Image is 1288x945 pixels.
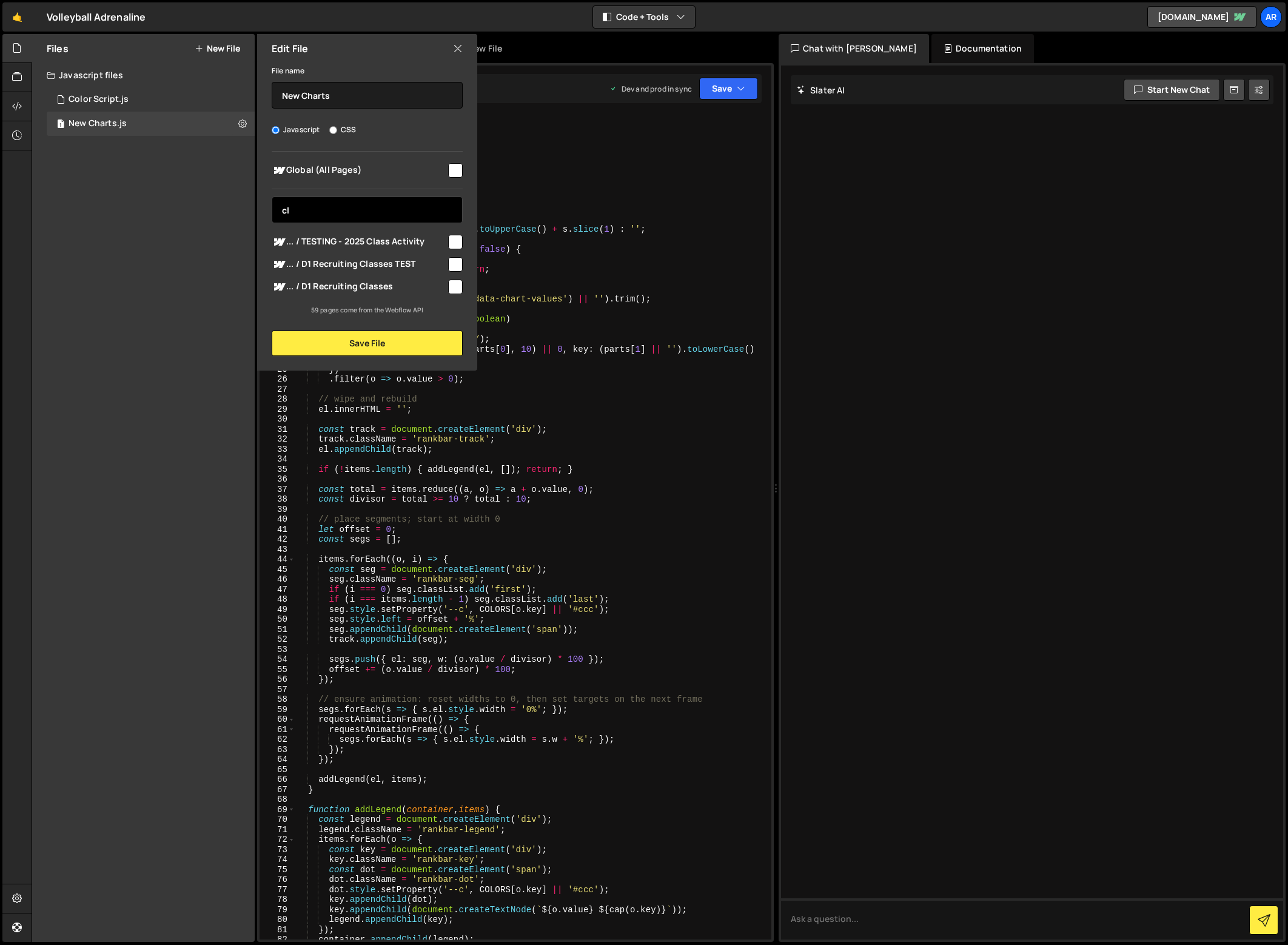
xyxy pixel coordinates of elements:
[272,124,320,136] label: Javascript
[329,126,337,134] input: CSS
[272,280,446,294] span: ... / D1 Recruiting Classes
[69,118,127,129] div: New Charts.js
[260,665,295,675] div: 55
[260,425,295,435] div: 31
[1147,6,1256,28] a: [DOMAIN_NAME]
[260,865,295,875] div: 75
[260,374,295,385] div: 26
[311,306,423,314] small: 59 pages come from the Webflow API
[260,554,295,565] div: 44
[69,94,129,105] div: Color Script.js
[260,585,295,595] div: 47
[260,735,295,745] div: 62
[57,120,64,130] span: 1
[260,634,295,645] div: 52
[195,44,240,53] button: New File
[260,385,295,395] div: 27
[797,84,845,96] h2: Slater AI
[260,855,295,865] div: 74
[260,534,295,545] div: 42
[260,895,295,905] div: 78
[2,2,32,32] a: 🤙
[260,505,295,515] div: 39
[260,565,295,575] div: 45
[1260,6,1282,28] a: Ar
[1124,79,1220,101] button: Start new chat
[260,835,295,845] div: 72
[260,525,295,535] div: 41
[456,42,507,55] div: New File
[260,915,295,925] div: 80
[609,84,692,94] div: Dev and prod in sync
[260,514,295,525] div: 40
[47,87,255,112] div: 16165/43465.js
[260,885,295,895] div: 77
[260,925,295,935] div: 81
[32,63,255,87] div: Javascript files
[272,42,308,55] h2: Edit File
[272,331,463,356] button: Save File
[260,414,295,425] div: 30
[260,625,295,635] div: 51
[329,124,356,136] label: CSS
[260,815,295,825] div: 70
[47,10,146,24] div: Volleyball Adrenaline
[260,705,295,715] div: 59
[260,545,295,555] div: 43
[260,394,295,405] div: 28
[260,574,295,585] div: 46
[260,905,295,915] div: 79
[260,465,295,475] div: 35
[260,434,295,445] div: 32
[260,725,295,735] div: 61
[47,42,69,55] h2: Files
[931,34,1034,63] div: Documentation
[260,785,295,795] div: 67
[260,474,295,485] div: 36
[699,78,758,99] button: Save
[260,654,295,665] div: 54
[260,875,295,885] div: 76
[272,65,304,77] label: File name
[260,755,295,765] div: 64
[260,454,295,465] div: 34
[593,6,695,28] button: Code + Tools
[260,694,295,705] div: 58
[260,685,295,695] div: 57
[272,257,446,272] span: ... / D1 Recruiting Classes TEST
[260,935,295,945] div: 82
[260,765,295,775] div: 65
[260,715,295,725] div: 60
[272,235,446,249] span: ... / TESTING - 2025 Class Activity
[272,126,280,134] input: Javascript
[260,825,295,835] div: 71
[260,485,295,495] div: 37
[260,605,295,615] div: 49
[260,845,295,855] div: 73
[260,445,295,455] div: 33
[272,163,446,178] span: Global (All Pages)
[260,795,295,805] div: 68
[260,494,295,505] div: 38
[272,82,463,109] input: Name
[260,805,295,815] div: 69
[260,614,295,625] div: 50
[260,405,295,415] div: 29
[47,112,255,136] div: 16165/46304.js
[272,197,463,223] input: Search pages
[260,745,295,755] div: 63
[779,34,929,63] div: Chat with [PERSON_NAME]
[260,594,295,605] div: 48
[260,674,295,685] div: 56
[260,775,295,785] div: 66
[260,645,295,655] div: 53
